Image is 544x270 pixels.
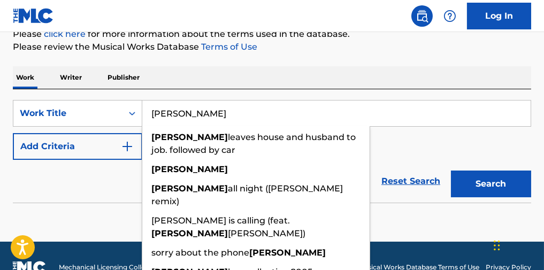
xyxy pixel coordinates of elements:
[199,42,257,52] a: Terms of Use
[151,164,228,174] strong: [PERSON_NAME]
[151,215,290,226] span: [PERSON_NAME] is calling (feat.
[13,28,531,41] p: Please for more information about the terms used in the database.
[494,229,500,261] div: Drag
[439,5,461,27] div: Help
[13,133,142,160] button: Add Criteria
[411,5,433,27] a: Public Search
[151,132,228,142] strong: [PERSON_NAME]
[228,228,305,238] span: [PERSON_NAME])
[151,183,343,206] span: all night ([PERSON_NAME] remix)
[491,219,544,270] iframe: Chat Widget
[20,107,116,120] div: Work Title
[13,41,531,53] p: Please review the Musical Works Database
[151,183,228,194] strong: [PERSON_NAME]
[151,132,356,155] span: leaves house and husband to job. followed by car
[249,248,326,258] strong: [PERSON_NAME]
[44,29,86,39] a: click here
[104,66,143,89] p: Publisher
[13,100,531,203] form: Search Form
[57,66,85,89] p: Writer
[451,171,531,197] button: Search
[121,140,134,153] img: 9d2ae6d4665cec9f34b9.svg
[151,248,249,258] span: sorry about the phone
[13,8,54,24] img: MLC Logo
[151,228,228,238] strong: [PERSON_NAME]
[467,3,531,29] a: Log In
[13,66,37,89] p: Work
[416,10,428,22] img: search
[376,169,446,193] a: Reset Search
[443,10,456,22] img: help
